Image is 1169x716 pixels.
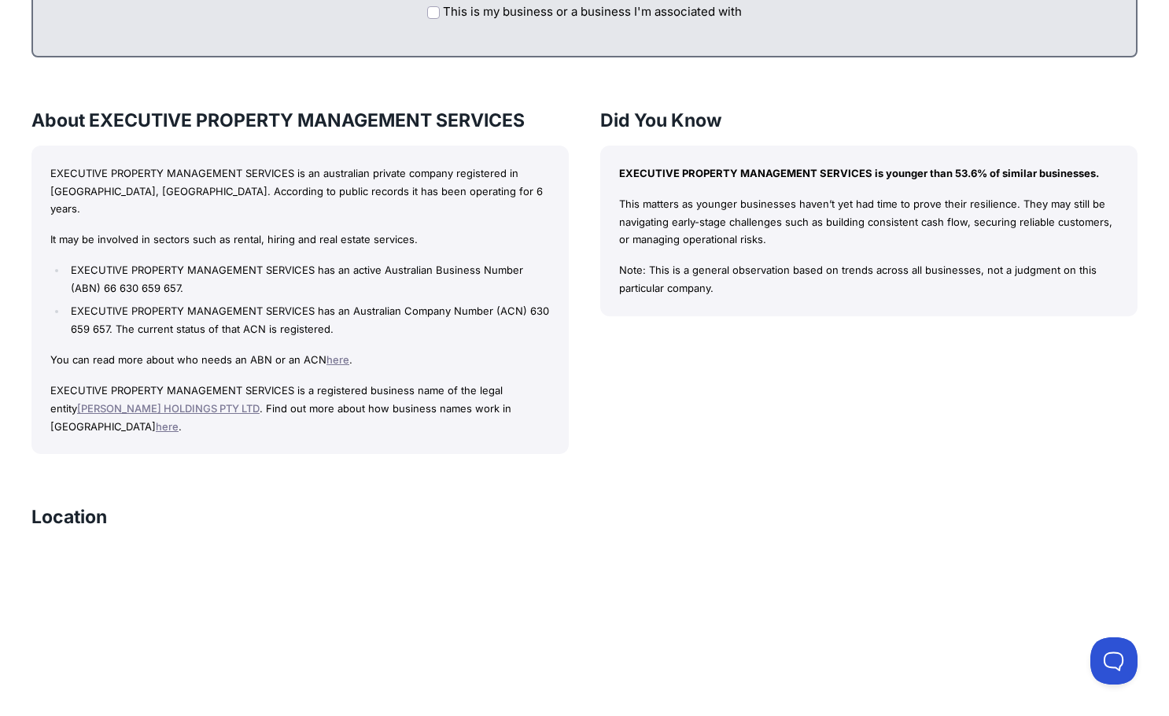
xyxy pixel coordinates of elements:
[50,382,550,435] p: EXECUTIVE PROPERTY MANAGEMENT SERVICES is a registered business name of the legal entity . Find o...
[443,3,742,21] label: This is my business or a business I'm associated with
[50,351,550,369] p: You can read more about who needs an ABN or an ACN .
[31,504,107,530] h3: Location
[619,261,1119,297] p: Note: This is a general observation based on trends across all businesses, not a judgment on this...
[326,353,349,366] a: here
[156,420,179,433] a: here
[67,261,550,297] li: EXECUTIVE PROPERTY MANAGEMENT SERVICES has an active Australian Business Number (ABN) 66 630 659 ...
[619,164,1119,183] p: EXECUTIVE PROPERTY MANAGEMENT SERVICES is younger than 53.6% of similar businesses.
[600,108,1138,133] h3: Did You Know
[31,108,569,133] h3: About EXECUTIVE PROPERTY MANAGEMENT SERVICES
[77,402,260,415] a: [PERSON_NAME] HOLDINGS PTY LTD
[50,164,550,218] p: EXECUTIVE PROPERTY MANAGEMENT SERVICES is an australian private company registered in [GEOGRAPHIC...
[67,302,550,338] li: EXECUTIVE PROPERTY MANAGEMENT SERVICES has an Australian Company Number (ACN) 630 659 657. The cu...
[50,231,550,249] p: It may be involved in sectors such as rental, hiring and real estate services.
[619,195,1119,249] p: This matters as younger businesses haven’t yet had time to prove their resilience. They may still...
[1090,637,1138,685] iframe: Toggle Customer Support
